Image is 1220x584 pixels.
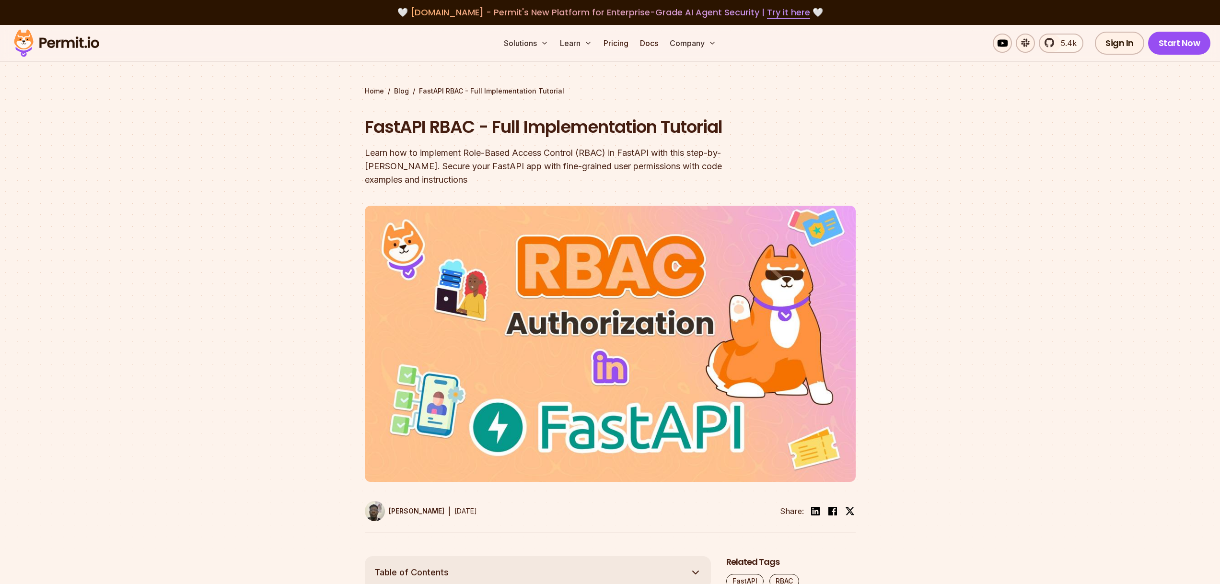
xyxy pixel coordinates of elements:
[636,34,662,53] a: Docs
[1055,37,1077,49] span: 5.4k
[454,507,477,515] time: [DATE]
[394,86,409,96] a: Blog
[23,6,1197,19] div: 🤍 🤍
[365,86,384,96] a: Home
[810,505,821,517] img: linkedin
[365,146,733,187] div: Learn how to implement Role-Based Access Control (RBAC) in FastAPI with this step-by-[PERSON_NAME...
[365,501,385,521] img: Uma Victor
[600,34,632,53] a: Pricing
[556,34,596,53] button: Learn
[1148,32,1211,55] a: Start Now
[410,6,810,18] span: [DOMAIN_NAME] - Permit's New Platform for Enterprise-Grade AI Agent Security |
[365,206,856,482] img: FastAPI RBAC - Full Implementation Tutorial
[726,556,856,568] h2: Related Tags
[389,506,444,516] p: [PERSON_NAME]
[365,86,856,96] div: / /
[845,506,855,516] img: twitter
[10,27,104,59] img: Permit logo
[780,505,804,517] li: Share:
[365,115,733,139] h1: FastAPI RBAC - Full Implementation Tutorial
[767,6,810,19] a: Try it here
[374,566,449,579] span: Table of Contents
[448,505,451,517] div: |
[500,34,552,53] button: Solutions
[365,501,444,521] a: [PERSON_NAME]
[827,505,838,517] img: facebook
[1095,32,1144,55] a: Sign In
[666,34,720,53] button: Company
[1039,34,1083,53] a: 5.4k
